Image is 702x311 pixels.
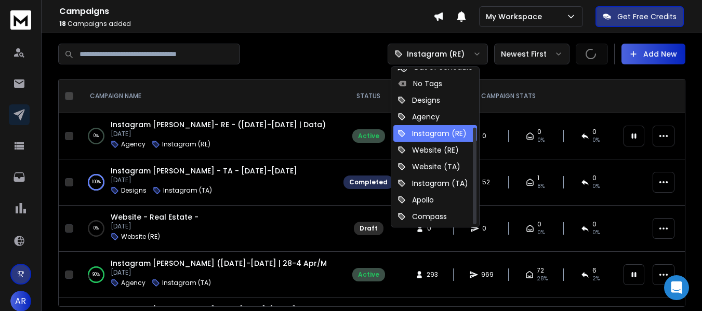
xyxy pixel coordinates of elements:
[427,271,438,279] span: 293
[358,271,379,279] div: Active
[427,224,438,233] span: 0
[482,132,493,140] span: 0
[482,224,493,233] span: 0
[481,271,494,279] span: 969
[358,132,379,140] div: Active
[77,159,337,206] td: 100%Instagram [PERSON_NAME] - TA - [DATE]-[DATE][DATE]DesignsInstagram (TA)
[617,11,677,22] p: Get Free Credits
[111,268,327,277] p: [DATE]
[592,228,600,237] span: 0%
[537,128,541,136] span: 0
[537,136,545,144] span: 0%
[111,119,326,130] a: Instagram [PERSON_NAME]- RE - ([DATE]-[DATE] | Data)
[94,131,99,141] p: 0 %
[111,176,297,184] p: [DATE]
[482,178,493,186] span: 52
[92,269,100,280] p: 90 %
[664,275,689,300] div: Open Intercom Messenger
[537,266,544,275] span: 72
[77,79,337,113] th: CAMPAIGN NAME
[111,258,529,268] a: Instagram [PERSON_NAME] ([DATE]-[DATE] | 28-4 Apr/May | [DATE]-[DATE] | 26-2 May-June | [DATE]-[D...
[162,279,211,287] p: Instagram (TA)
[59,19,66,28] span: 18
[121,233,160,241] p: Website (RE)
[537,275,548,283] span: 28 %
[111,130,326,138] p: [DATE]
[592,136,600,144] span: 0%
[398,211,447,222] div: Compass
[398,178,468,188] div: Instagram (TA)
[398,95,440,105] div: Designs
[349,178,388,186] div: Completed
[537,228,545,237] span: 0%
[92,177,101,187] p: 100 %
[77,113,337,159] td: 0%Instagram [PERSON_NAME]- RE - ([DATE]-[DATE] | Data)[DATE]AgencyInstagram (RE)
[592,266,597,275] span: 6
[59,20,433,28] p: Campaigns added
[59,5,433,18] h1: Campaigns
[537,182,545,191] span: 8 %
[592,128,597,136] span: 0
[77,206,337,252] td: 0%Website - Real Estate -[DATE]Website (RE)
[162,140,210,148] p: Instagram (RE)
[121,140,145,148] p: Agency
[621,44,685,64] button: Add New
[337,79,400,113] th: STATUS
[360,224,378,233] div: Draft
[537,220,541,228] span: 0
[398,161,460,172] div: Website (TA)
[400,79,617,113] th: CAMPAIGN STATS
[398,128,467,139] div: Instagram (RE)
[398,112,440,122] div: Agency
[592,275,600,283] span: 2 %
[595,6,684,27] button: Get Free Credits
[111,166,297,176] a: Instagram [PERSON_NAME] - TA - [DATE]-[DATE]
[121,186,147,195] p: Designs
[592,174,597,182] span: 0
[494,44,569,64] button: Newest First
[94,223,99,234] p: 0 %
[163,186,212,195] p: Instagram (TA)
[592,220,597,228] span: 0
[121,279,145,287] p: Agency
[10,10,31,30] img: logo
[77,252,337,298] td: 90%Instagram [PERSON_NAME] ([DATE]-[DATE] | 28-4 Apr/May | [DATE]-[DATE] | 26-2 May-June | [DATE]...
[592,182,600,191] span: 0 %
[111,222,198,231] p: [DATE]
[537,174,539,182] span: 1
[111,212,198,222] a: Website - Real Estate -
[407,49,465,59] p: Instagram (RE)
[398,145,459,155] div: Website (RE)
[398,195,434,205] div: Apollo
[486,11,546,22] p: My Workspace
[398,78,442,89] div: No Tags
